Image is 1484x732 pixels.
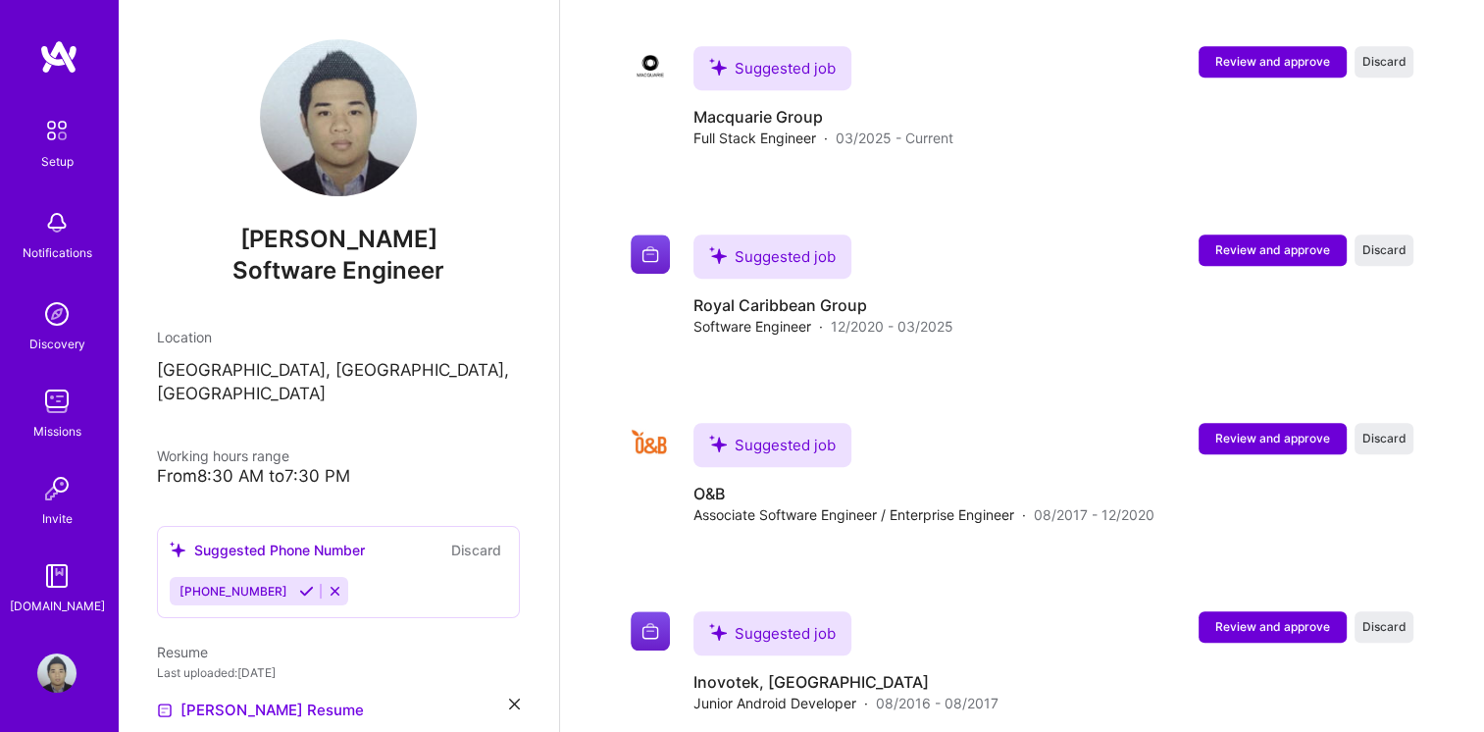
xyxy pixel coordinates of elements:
img: discovery [37,294,77,334]
span: Discard [1362,618,1407,635]
a: [PERSON_NAME] Resume [157,699,364,722]
img: User Avatar [37,654,77,693]
button: Review and approve [1199,235,1347,266]
span: Review and approve [1215,53,1330,70]
i: icon SuggestedTeams [709,435,727,452]
span: Discard [1362,53,1407,70]
div: Setup [41,151,74,172]
i: Accept [299,584,314,599]
span: 12/2020 - 03/2025 [831,316,953,337]
img: teamwork [37,382,77,421]
button: Review and approve [1199,46,1347,78]
span: Junior Android Developer [693,693,856,713]
h4: Royal Caribbean Group [693,294,953,316]
div: Suggested job [693,46,851,90]
i: icon Close [509,699,520,709]
img: Company logo [631,611,670,651]
span: Discard [1362,430,1407,446]
img: Company logo [631,423,670,462]
i: icon SuggestedTeams [709,623,727,641]
div: Suggested job [693,235,851,279]
p: [GEOGRAPHIC_DATA], [GEOGRAPHIC_DATA], [GEOGRAPHIC_DATA] [157,359,520,406]
img: Company logo [631,46,670,85]
div: From 8:30 AM to 7:30 PM [157,466,520,487]
span: 08/2016 - 08/2017 [876,693,998,713]
h4: O&B [693,483,1154,504]
span: Review and approve [1215,241,1330,258]
button: Discard [1355,46,1413,78]
button: Discard [445,539,507,561]
h4: Macquarie Group [693,106,953,128]
span: Associate Software Engineer / Enterprise Engineer [693,504,1014,525]
div: Invite [42,508,73,529]
span: Working hours range [157,447,289,464]
span: 03/2025 - Current [836,128,953,148]
span: · [824,128,828,148]
div: Suggested Phone Number [170,540,365,560]
button: Review and approve [1199,611,1347,643]
div: Notifications [23,242,92,263]
img: setup [36,110,77,151]
span: Software Engineer [693,316,811,337]
span: Full Stack Engineer [693,128,816,148]
i: icon SuggestedTeams [170,542,186,558]
img: Company logo [631,235,670,274]
span: Review and approve [1215,430,1330,446]
span: Review and approve [1215,618,1330,635]
button: Discard [1355,611,1413,643]
span: Software Engineer [232,256,444,285]
div: Suggested job [693,611,851,655]
div: Discovery [29,334,85,354]
button: Discard [1355,423,1413,454]
span: Resume [157,644,208,660]
img: Invite [37,469,77,508]
span: [PERSON_NAME] [157,225,520,254]
div: Missions [33,421,81,442]
i: icon SuggestedTeams [709,58,727,76]
span: · [1022,504,1026,525]
span: · [864,693,868,713]
img: bell [37,203,77,242]
i: Reject [328,584,342,599]
img: User Avatar [260,39,417,196]
span: [PHONE_NUMBER] [179,584,287,599]
span: · [819,316,823,337]
img: guide book [37,556,77,596]
button: Discard [1355,235,1413,266]
div: Suggested job [693,423,851,467]
img: Resume [157,703,173,718]
div: Last uploaded: [DATE] [157,662,520,683]
h4: Inovotek, [GEOGRAPHIC_DATA] [693,671,998,693]
button: Review and approve [1199,423,1347,454]
img: logo [39,39,78,75]
a: User Avatar [32,654,81,693]
div: Location [157,327,520,347]
span: 08/2017 - 12/2020 [1034,504,1154,525]
span: Discard [1362,241,1407,258]
div: [DOMAIN_NAME] [10,596,105,616]
i: icon SuggestedTeams [709,246,727,264]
